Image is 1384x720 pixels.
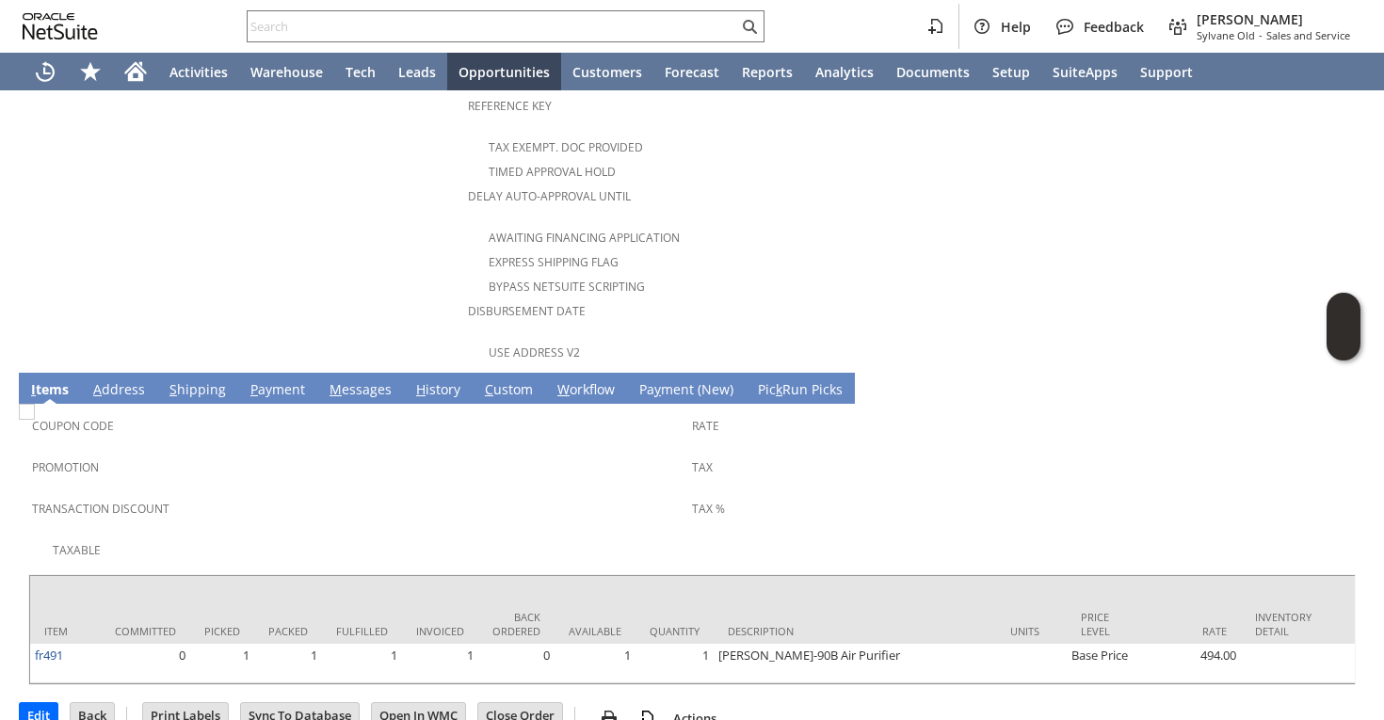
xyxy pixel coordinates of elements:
[714,644,996,683] td: [PERSON_NAME]-90B Air Purifier
[190,644,254,683] td: 1
[93,380,102,398] span: A
[1067,644,1137,683] td: Base Price
[1084,18,1144,36] span: Feedback
[635,380,738,401] a: Payment (New)
[165,380,231,401] a: Shipping
[124,60,147,83] svg: Home
[654,380,661,398] span: y
[1010,624,1053,638] div: Units
[169,380,177,398] span: S
[169,63,228,81] span: Activities
[489,139,643,155] a: Tax Exempt. Doc Provided
[447,53,561,90] a: Opportunities
[1137,644,1241,683] td: 494.00
[468,98,552,114] a: Reference Key
[79,60,102,83] svg: Shortcuts
[492,610,540,638] div: Back Ordered
[204,624,240,638] div: Picked
[992,63,1030,81] span: Setup
[101,644,190,683] td: 0
[19,404,35,420] img: Unchecked
[34,60,56,83] svg: Recent Records
[416,624,464,638] div: Invoiced
[653,53,731,90] a: Forecast
[489,254,619,270] a: Express Shipping Flag
[268,624,308,638] div: Packed
[753,380,847,401] a: PickRun Picks
[1331,376,1354,399] a: Unrolled view on
[738,15,761,38] svg: Search
[728,624,982,638] div: Description
[334,53,387,90] a: Tech
[322,644,402,683] td: 1
[742,63,793,81] span: Reports
[32,501,169,517] a: Transaction Discount
[158,53,239,90] a: Activities
[89,380,150,401] a: Address
[776,380,782,398] span: k
[1327,293,1360,360] iframe: Click here to launch Oracle Guided Learning Help Panel
[731,53,804,90] a: Reports
[330,380,342,398] span: M
[113,53,158,90] a: Home
[489,230,680,246] a: Awaiting Financing Application
[665,63,719,81] span: Forecast
[416,380,426,398] span: H
[1197,10,1350,28] span: [PERSON_NAME]
[478,644,555,683] td: 0
[1151,624,1227,638] div: Rate
[896,63,970,81] span: Documents
[1327,328,1360,361] span: Oracle Guided Learning Widget. To move around, please hold and drag
[480,380,538,401] a: Custom
[44,624,87,638] div: Item
[68,53,113,90] div: Shortcuts
[489,164,616,180] a: Timed Approval Hold
[459,63,550,81] span: Opportunities
[555,644,636,683] td: 1
[248,15,738,38] input: Search
[1140,63,1193,81] span: Support
[692,459,713,475] a: Tax
[53,542,101,558] a: Taxable
[692,418,719,434] a: Rate
[489,279,645,295] a: Bypass NetSuite Scripting
[981,53,1041,90] a: Setup
[246,380,310,401] a: Payment
[1081,610,1123,638] div: Price Level
[468,188,631,204] a: Delay Auto-Approval Until
[239,53,334,90] a: Warehouse
[885,53,981,90] a: Documents
[325,380,396,401] a: Messages
[1001,18,1031,36] span: Help
[32,418,114,434] a: Coupon Code
[1129,53,1204,90] a: Support
[1041,53,1129,90] a: SuiteApps
[468,303,586,319] a: Disbursement Date
[346,63,376,81] span: Tech
[250,63,323,81] span: Warehouse
[1255,610,1312,638] div: Inventory Detail
[561,53,653,90] a: Customers
[250,380,258,398] span: P
[31,380,36,398] span: I
[485,380,493,398] span: C
[402,644,478,683] td: 1
[254,644,322,683] td: 1
[26,380,73,401] a: Items
[23,13,98,40] svg: logo
[1053,63,1118,81] span: SuiteApps
[32,459,99,475] a: Promotion
[115,624,176,638] div: Committed
[636,644,714,683] td: 1
[692,501,725,517] a: Tax %
[557,380,570,398] span: W
[35,647,63,664] a: fr491
[1266,28,1350,42] span: Sales and Service
[815,63,874,81] span: Analytics
[411,380,465,401] a: History
[398,63,436,81] span: Leads
[23,53,68,90] a: Recent Records
[650,624,700,638] div: Quantity
[569,624,621,638] div: Available
[1197,28,1255,42] span: Sylvane Old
